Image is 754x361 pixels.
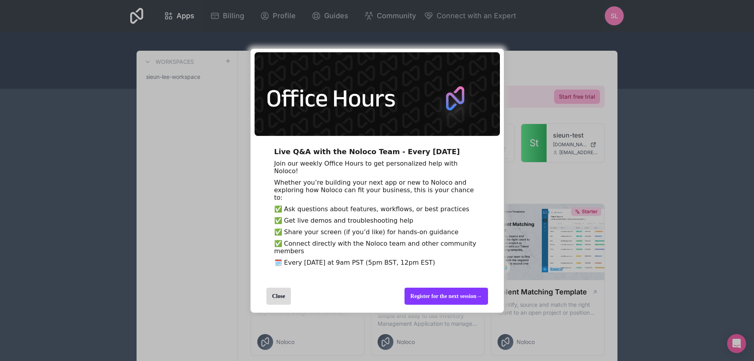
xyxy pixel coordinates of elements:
[274,205,469,213] span: ✅ Ask questions about features, workflows, or best practices
[274,160,458,175] span: Join our weekly Office Hours to get personalized help with Noloco!
[266,288,291,305] div: Close
[274,147,460,156] span: Live Q&A with the Noloco Team - Every [DATE]
[274,259,435,266] span: 🗓️ Every [DATE] at 9am PST (5pm BST, 12pm EST)
[274,179,474,201] span: Whether you’re building your next app or new to Noloco and exploring how Noloco can fit your busi...
[405,288,488,305] div: Register for the next session →
[254,52,500,136] img: 5446233340985343.png
[274,240,477,255] span: ✅ Connect directly with the Noloco team and other community members
[274,217,414,224] span: ✅ Get live demos and troubleshooting help
[251,48,504,312] div: entering modal
[274,228,459,236] span: ✅ Share your screen (if you’d like) for hands-on guidance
